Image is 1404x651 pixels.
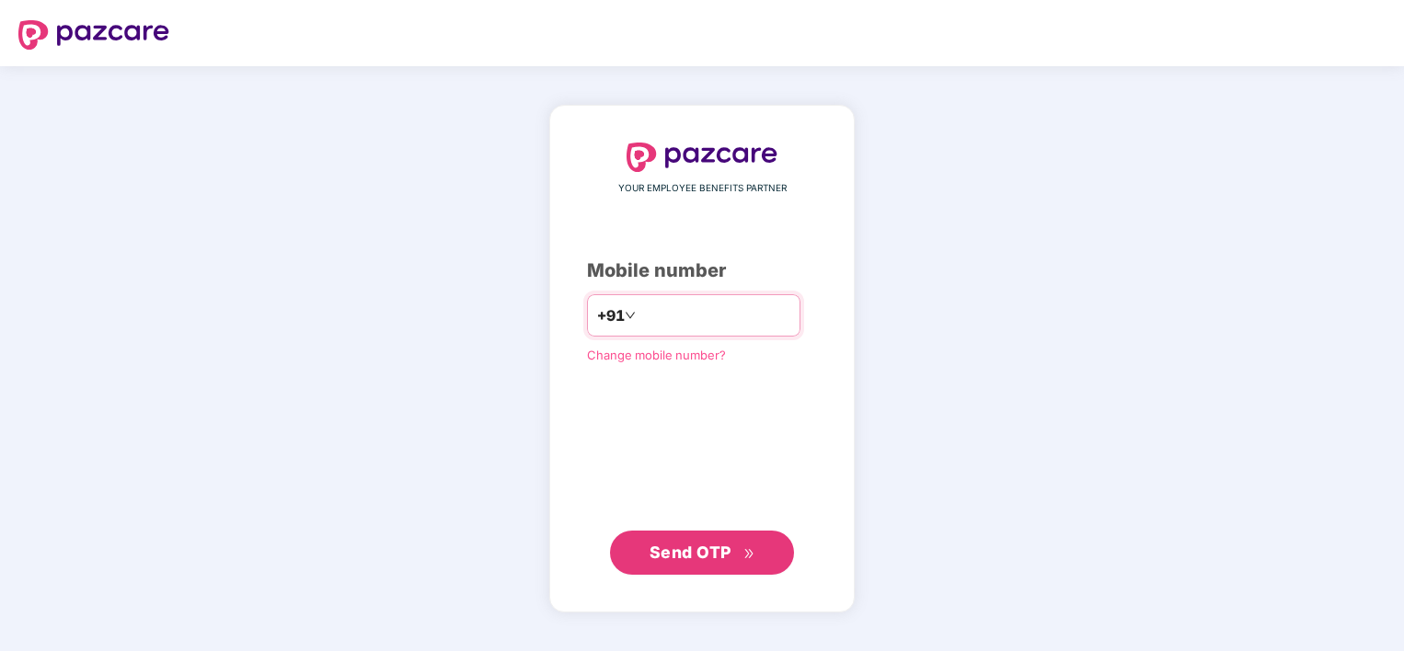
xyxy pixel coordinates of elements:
[587,257,817,285] div: Mobile number
[625,310,636,321] span: down
[618,181,787,196] span: YOUR EMPLOYEE BENEFITS PARTNER
[650,542,731,562] span: Send OTP
[627,143,777,172] img: logo
[610,531,794,575] button: Send OTPdouble-right
[587,348,726,362] a: Change mobile number?
[597,304,625,327] span: +91
[18,20,169,50] img: logo
[743,548,755,560] span: double-right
